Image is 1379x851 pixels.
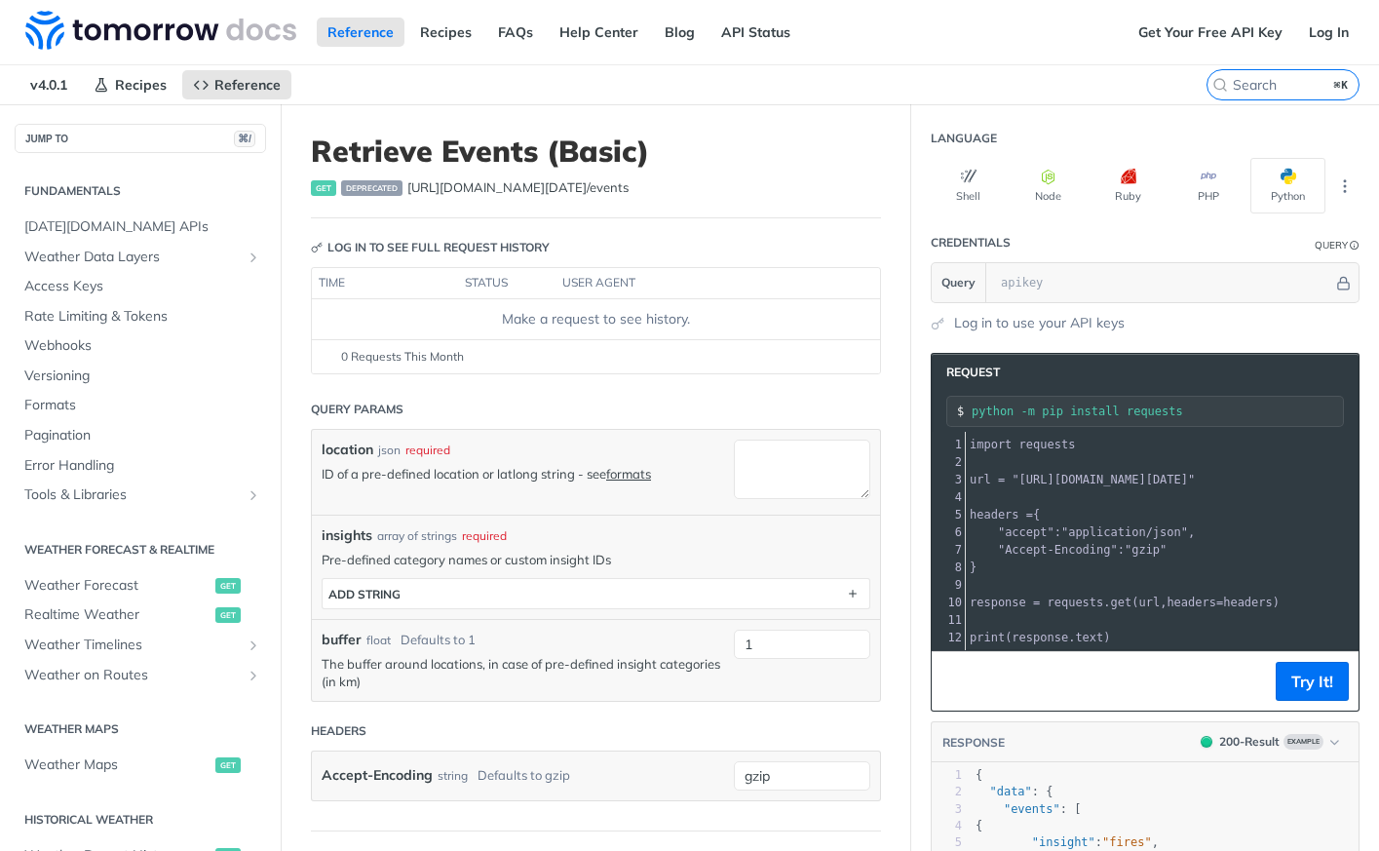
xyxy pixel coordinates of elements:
span: } [970,561,977,574]
span: "[URL][DOMAIN_NAME][DATE]" [1012,473,1195,486]
div: Headers [311,722,366,740]
span: : [ [976,802,1081,816]
a: Access Keys [15,272,266,301]
span: { [976,768,982,782]
span: response [1012,631,1068,644]
a: Get Your Free API Key [1128,18,1293,47]
span: Query [941,274,976,291]
a: formats [606,466,651,482]
div: 4 [932,488,965,506]
span: "events" [1004,802,1060,816]
a: Weather TimelinesShow subpages for Weather Timelines [15,631,266,660]
button: PHP [1170,158,1245,213]
a: Weather Mapsget [15,751,266,780]
h2: Historical Weather [15,811,266,829]
div: string [438,761,468,790]
span: "insight" [1032,835,1095,849]
span: Request [937,364,1000,381]
div: 5 [932,834,962,851]
span: = [1026,508,1033,522]
div: 1 [932,767,962,784]
span: deprecated [341,180,402,196]
span: get [1111,596,1132,609]
a: Error Handling [15,451,266,481]
span: get [311,180,336,196]
button: Show subpages for Weather Data Layers [246,250,261,265]
a: Formats [15,391,266,420]
span: : , [976,835,1159,849]
div: QueryInformation [1315,238,1360,252]
span: : [970,543,1167,557]
span: Weather Forecast [24,576,211,596]
div: 2 [932,453,965,471]
p: Pre-defined category names or custom insight IDs [322,551,870,568]
button: Copy to clipboard [941,667,969,696]
a: Weather Forecastget [15,571,266,600]
a: FAQs [487,18,544,47]
span: headers [1223,596,1273,609]
p: The buffer around locations, in case of pre-defined insight categories (in km) [322,655,724,690]
a: Log in to use your API keys [954,313,1125,333]
span: Reference [214,76,281,94]
div: Credentials [931,234,1011,251]
h1: Retrieve Events (Basic) [311,134,881,169]
span: get [215,757,241,773]
span: ⌘/ [234,131,255,147]
span: "application/json" [1061,525,1188,539]
div: 12 [932,629,965,646]
span: v4.0.1 [19,70,78,99]
span: Example [1283,734,1323,750]
div: 200 - Result [1219,733,1280,751]
span: : { [976,785,1053,798]
div: Query Params [311,401,403,418]
span: "fires" [1102,835,1152,849]
div: float [366,632,391,649]
span: response [970,596,1026,609]
div: required [462,527,507,545]
svg: Search [1212,77,1228,93]
span: Recipes [115,76,167,94]
svg: Key [311,242,323,253]
span: print [970,631,1005,644]
button: 200200-ResultExample [1191,732,1349,752]
div: Make a request to see history. [320,309,872,329]
label: Accept-Encoding [322,761,433,790]
th: user agent [555,268,841,299]
a: Tools & LibrariesShow subpages for Tools & Libraries [15,481,266,510]
span: Realtime Weather [24,605,211,625]
button: Query [932,263,986,302]
a: Realtime Weatherget [15,600,266,630]
div: array of strings [377,527,457,545]
div: 4 [932,818,962,834]
span: text [1075,631,1103,644]
i: Information [1350,241,1360,251]
span: { [976,819,982,832]
span: "accept" [998,525,1054,539]
span: Tools & Libraries [24,485,241,505]
p: ID of a pre-defined location or latlong string - see [322,465,724,483]
a: Recipes [409,18,482,47]
a: Blog [654,18,706,47]
span: : , [970,525,1195,539]
span: import [970,438,1012,451]
span: headers [1167,596,1216,609]
span: Pagination [24,426,261,445]
span: insights [322,525,372,546]
span: "data" [989,785,1031,798]
span: . ( , ) [970,596,1280,609]
span: ( . ) [970,631,1111,644]
div: required [405,442,450,459]
span: Error Handling [24,456,261,476]
div: Defaults to 1 [401,631,476,650]
a: Reference [317,18,404,47]
span: get [215,578,241,594]
span: = [1033,596,1040,609]
span: "Accept-Encoding" [998,543,1118,557]
button: Show subpages for Tools & Libraries [246,487,261,503]
span: Weather Data Layers [24,248,241,267]
span: Rate Limiting & Tokens [24,307,261,327]
div: 5 [932,506,965,523]
button: Python [1250,158,1325,213]
span: = [998,473,1005,486]
span: { [970,508,1040,522]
